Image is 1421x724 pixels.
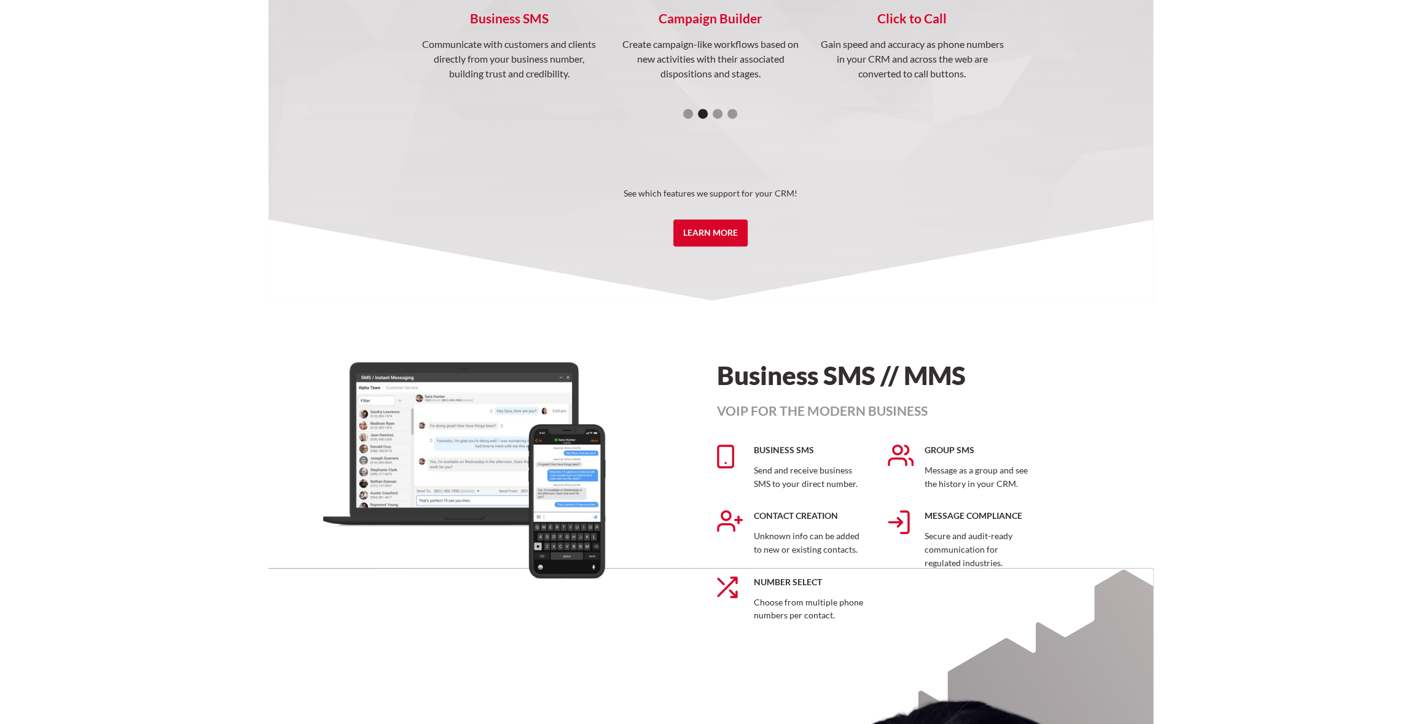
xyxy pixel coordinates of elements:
[754,529,864,556] p: Unknown info can be added to new or existing contacts.
[925,444,1035,456] h5: Group SMS
[820,11,1004,26] h4: Click to Call
[618,11,802,26] h4: Campaign Builder
[754,510,864,522] h5: Contact Creation
[820,37,1004,81] p: Gain speed and accuracy as phone numbers in your CRM and across the web are converted to call but...
[754,576,864,588] h5: Number Select
[717,362,1059,389] h1: Business SMS // MMS
[417,11,601,26] h4: Business SMS
[925,529,1035,569] p: Secure and audit-ready communication for regulated industries.
[683,109,693,119] div: Show slide 1 of 4
[713,109,722,119] div: Show slide 3 of 4
[417,37,601,81] p: Communicate with customers and clients directly from your business number, building trust and cre...
[717,403,1059,418] h4: Voip For the Modern Business
[754,596,864,622] p: Choose from multiple phone numbers per contact.
[754,464,864,490] p: Send and receive business SMS to your direct number.
[754,444,864,456] h5: Business SMS
[698,109,708,119] div: Show slide 2 of 4
[727,109,737,119] div: Show slide 4 of 4
[925,464,1035,490] p: Message as a group and see the history in your CRM.
[925,510,1035,522] h5: Message Compliance
[618,37,802,81] p: Create campaign-like workflows based on new activities with their associated dispositions and sta...
[673,219,748,246] a: Learn More
[268,186,1153,201] p: See which features we support for your CRM!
